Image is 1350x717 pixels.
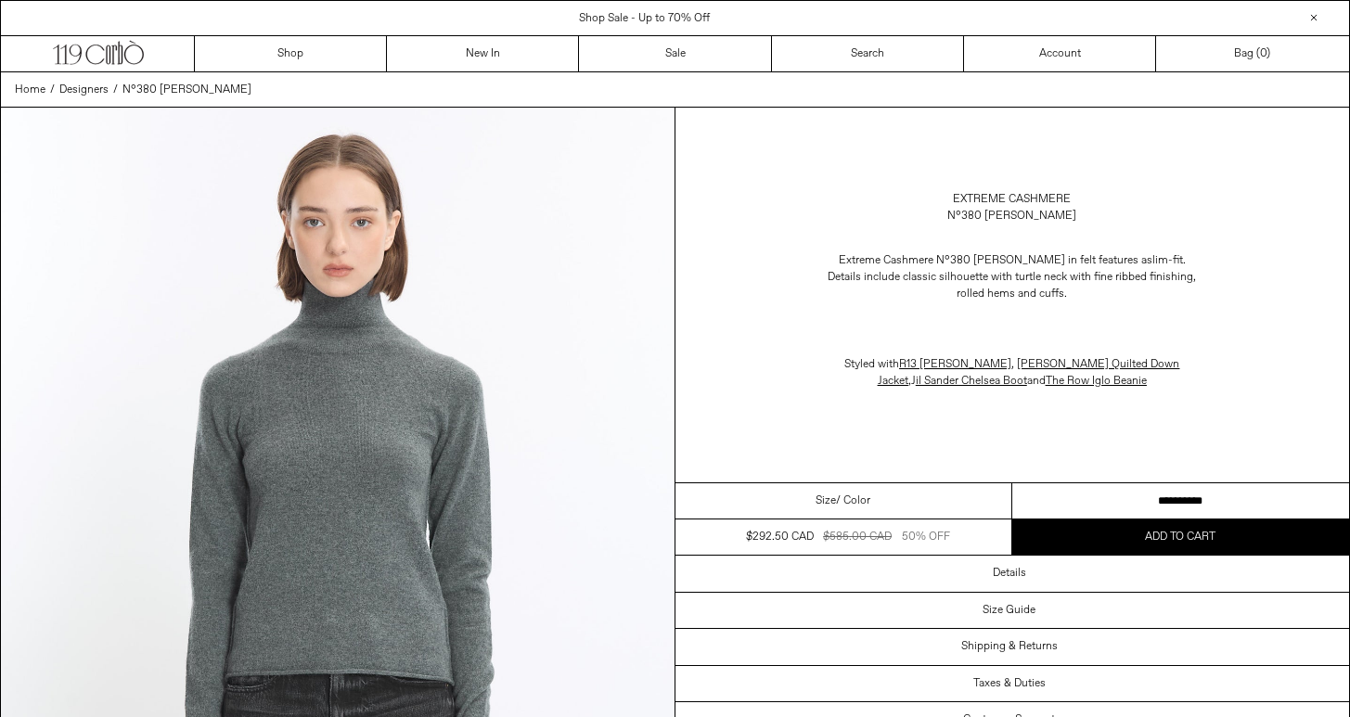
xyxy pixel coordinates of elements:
[113,82,118,98] span: /
[823,529,892,545] div: $585.00 CAD
[816,493,836,509] span: Size
[947,208,1076,224] div: N°380 [PERSON_NAME]
[973,677,1046,690] h3: Taxes & Duties
[1046,374,1147,389] a: The Row Iglo Beanie
[899,357,1011,372] a: R13 [PERSON_NAME]
[1260,45,1270,62] span: )
[839,253,1147,268] span: Extreme Cashmere N°380 [PERSON_NAME] in felt features a
[772,36,964,71] a: Search
[122,83,251,97] span: N°380 [PERSON_NAME]
[964,36,1156,71] a: Account
[902,529,950,545] div: 50% OFF
[1156,36,1348,71] a: Bag ()
[828,253,1196,301] span: slim-fit. Details include classic silhouette with turtle neck with fine ribbed finishing, rolled ...
[993,567,1026,580] h3: Details
[961,640,1058,653] h3: Shipping & Returns
[59,82,109,98] a: Designers
[59,83,109,97] span: Designers
[953,191,1071,208] a: Extreme Cashmere
[15,83,45,97] span: Home
[836,493,870,509] span: / Color
[15,82,45,98] a: Home
[878,357,1180,389] a: [PERSON_NAME] Quilted Down Jacket
[195,36,387,71] a: Shop
[916,374,1027,389] span: il Sander Chelsea Boot
[1145,530,1215,544] span: Add to cart
[746,529,814,545] div: $292.50 CAD
[911,374,1027,389] a: Jil Sander Chelsea Boot
[579,11,710,26] a: Shop Sale - Up to 70% Off
[844,357,1179,389] span: Styled with , , and
[122,82,251,98] a: N°380 [PERSON_NAME]
[50,82,55,98] span: /
[1260,46,1266,61] span: 0
[579,36,771,71] a: Sale
[1012,519,1349,555] button: Add to cart
[983,604,1035,617] h3: Size Guide
[387,36,579,71] a: New In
